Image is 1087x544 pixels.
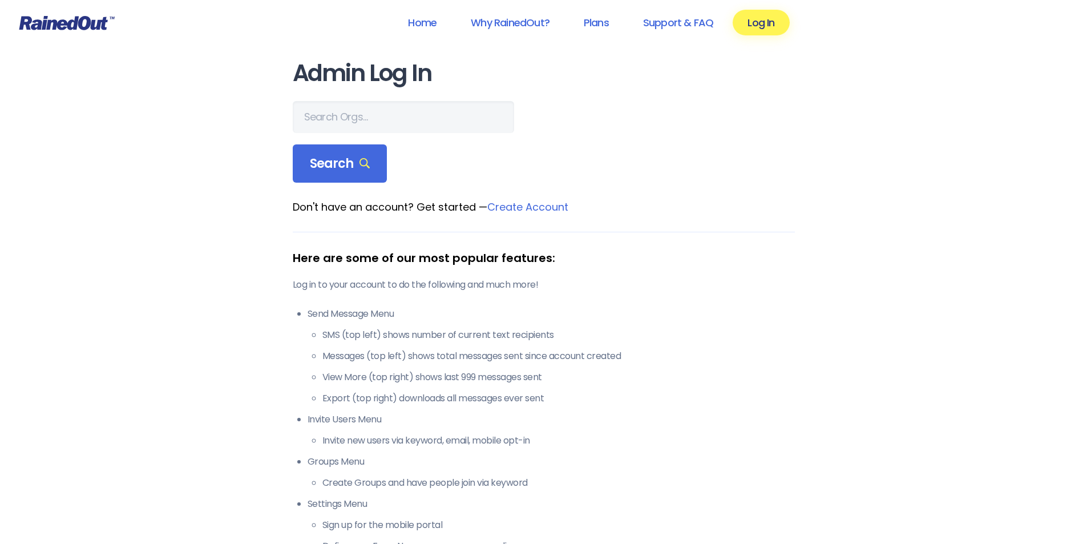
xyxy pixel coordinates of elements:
li: Messages (top left) shows total messages sent since account created [322,349,795,363]
div: Search [293,144,387,183]
li: Invite new users via keyword, email, mobile opt-in [322,434,795,448]
li: View More (top right) shows last 999 messages sent [322,370,795,384]
li: SMS (top left) shows number of current text recipients [322,328,795,342]
a: Home [393,10,451,35]
li: Sign up for the mobile portal [322,518,795,532]
a: Create Account [487,200,568,214]
a: Support & FAQ [628,10,728,35]
a: Why RainedOut? [456,10,564,35]
h1: Admin Log In [293,61,795,86]
li: Send Message Menu [308,307,795,405]
a: Plans [569,10,624,35]
li: Groups Menu [308,455,795,490]
a: Log In [733,10,789,35]
input: Search Orgs… [293,101,514,133]
li: Invite Users Menu [308,413,795,448]
p: Log in to your account to do the following and much more! [293,278,795,292]
li: Create Groups and have people join via keyword [322,476,795,490]
li: Export (top right) downloads all messages ever sent [322,392,795,405]
span: Search [310,156,370,172]
div: Here are some of our most popular features: [293,249,795,267]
